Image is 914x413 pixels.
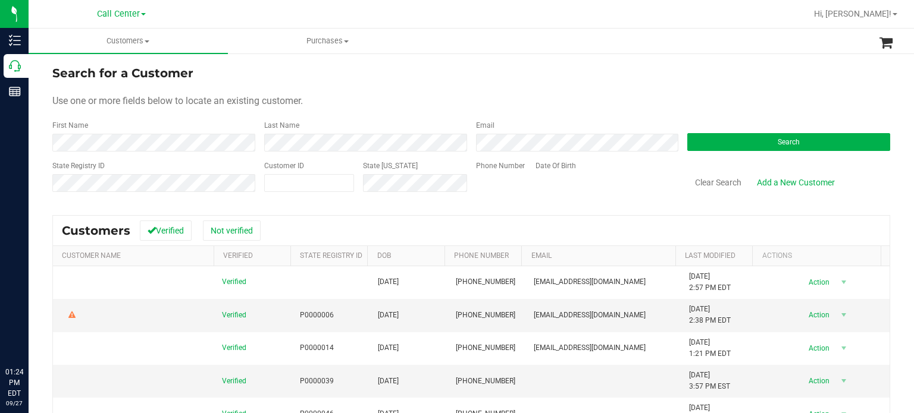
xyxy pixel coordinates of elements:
span: select [837,373,852,389]
inline-svg: Inventory [9,34,21,46]
label: Customer ID [264,160,304,171]
a: Customer Name [62,251,121,260]
span: Action [798,373,837,389]
a: Customers [29,29,228,53]
a: State Registry Id [300,251,362,260]
label: Email [476,120,494,131]
label: State Registry ID [52,160,105,171]
p: 09/27 [5,399,23,408]
span: Search [778,138,800,146]
span: Verified [222,342,246,354]
span: select [837,307,852,323]
button: Not verified [203,220,261,241]
span: Action [798,340,837,357]
span: [DATE] [378,310,399,321]
a: Add a New Customer [749,172,843,193]
p: 01:24 PM EDT [5,367,23,399]
span: [DATE] 2:38 PM EDT [689,304,731,326]
button: Search [687,133,890,151]
span: Customers [29,36,228,46]
a: Phone Number [454,251,509,260]
span: Call Center [97,9,140,19]
span: Purchases [228,36,427,46]
span: [EMAIL_ADDRESS][DOMAIN_NAME] [534,276,646,288]
div: Warning - Level 2 [67,310,77,321]
span: Verified [222,276,246,288]
span: Use one or more fields below to locate an existing customer. [52,95,303,106]
span: Verified [222,310,246,321]
span: [DATE] [378,376,399,387]
span: [EMAIL_ADDRESS][DOMAIN_NAME] [534,310,646,321]
iframe: Resource center [12,318,48,354]
a: DOB [377,251,391,260]
span: Verified [222,376,246,387]
span: [EMAIL_ADDRESS][DOMAIN_NAME] [534,342,646,354]
span: Hi, [PERSON_NAME]! [814,9,891,18]
span: P0000039 [300,376,334,387]
button: Verified [140,220,192,241]
a: Verified [223,251,253,260]
span: [DATE] 1:21 PM EDT [689,337,731,360]
span: select [837,274,852,291]
span: [PHONE_NUMBER] [456,276,515,288]
span: Action [798,307,837,323]
span: Action [798,274,837,291]
span: Search for a Customer [52,66,193,80]
span: [PHONE_NUMBER] [456,342,515,354]
label: First Name [52,120,88,131]
span: [PHONE_NUMBER] [456,310,515,321]
span: [DATE] 2:57 PM EDT [689,271,731,294]
span: [DATE] 3:57 PM EST [689,370,730,392]
span: P0000006 [300,310,334,321]
a: Email [531,251,552,260]
span: select [837,340,852,357]
span: [DATE] [378,276,399,288]
span: [DATE] [378,342,399,354]
div: Actions [762,251,877,260]
label: Last Name [264,120,299,131]
label: State [US_STATE] [363,160,418,171]
a: Last Modified [685,251,735,260]
button: Clear Search [687,172,749,193]
span: [PHONE_NUMBER] [456,376,515,387]
label: Phone Number [476,160,525,171]
inline-svg: Reports [9,86,21,97]
inline-svg: Call Center [9,60,21,72]
span: Customers [62,223,130,238]
label: Date Of Birth [536,160,576,171]
span: P0000014 [300,342,334,354]
a: Purchases [228,29,427,53]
